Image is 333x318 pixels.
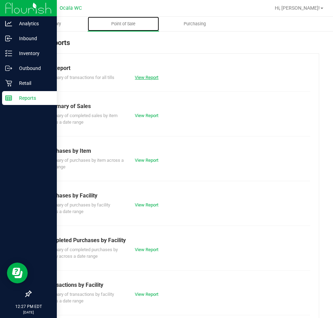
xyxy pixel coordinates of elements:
p: 12:27 PM EDT [3,303,54,310]
span: Ocala WC [60,5,82,11]
a: Point of Sale [88,17,159,31]
p: [DATE] [3,310,54,315]
a: View Report [135,292,158,297]
div: Transactions by Facility [45,281,305,289]
a: View Report [135,202,158,207]
div: Summary of Sales [45,102,305,111]
span: Summary of transactions for all tills [45,75,114,80]
span: Purchasing [174,21,215,27]
p: Analytics [12,19,54,28]
a: View Report [135,247,158,252]
span: Point of Sale [102,21,145,27]
a: View Report [135,75,158,80]
span: Hi, [PERSON_NAME]! [275,5,320,11]
inline-svg: Inbound [5,35,12,42]
inline-svg: Retail [5,80,12,87]
div: Purchases by Facility [45,192,305,200]
span: Summary of completed purchases by facility across a date range [45,247,118,259]
p: Inventory [12,49,54,58]
div: POS Reports [30,37,319,53]
p: Inbound [12,34,54,43]
iframe: Resource center [7,263,28,283]
span: Summary of completed sales by item across a date range [45,113,117,125]
p: Retail [12,79,54,87]
inline-svg: Reports [5,95,12,101]
div: Completed Purchases by Facility [45,236,305,245]
a: View Report [135,158,158,163]
span: Summary of purchases by item across a date range [45,158,124,170]
p: Outbound [12,64,54,72]
p: Reports [12,94,54,102]
a: View Report [135,113,158,118]
inline-svg: Outbound [5,65,12,72]
inline-svg: Inventory [5,50,12,57]
a: Purchasing [159,17,230,31]
span: Summary of purchases by facility across a date range [45,202,110,214]
inline-svg: Analytics [5,20,12,27]
span: Summary of transactions by facility across a date range [45,292,114,304]
div: Purchases by Item [45,147,305,155]
div: Till Report [45,64,305,72]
